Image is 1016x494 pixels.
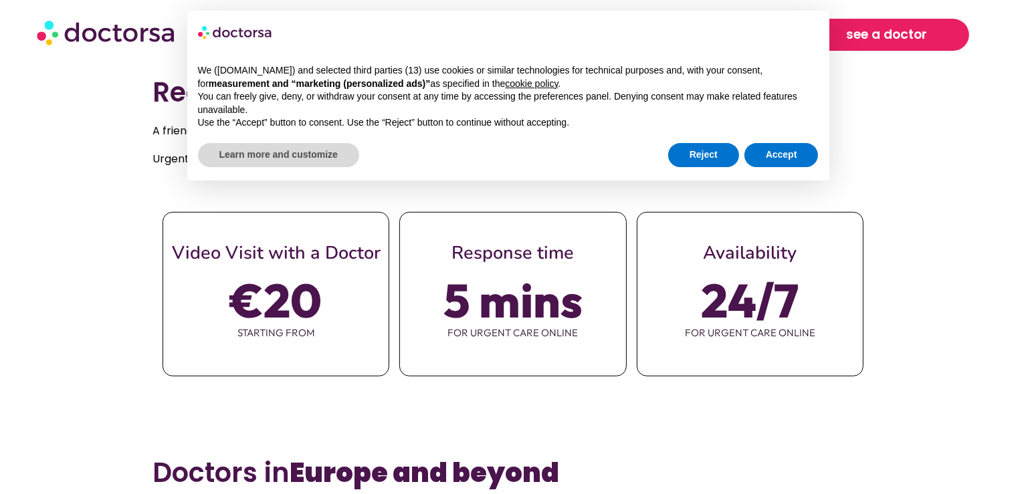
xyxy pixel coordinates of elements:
h2: Real doctors, [153,76,863,108]
span: 5 mins [443,281,583,319]
b: Europe and beyond [290,454,559,491]
button: Accept [744,143,819,167]
button: Learn more and customize [198,143,359,167]
span: 24/7 [701,281,799,319]
span: for urgent care online [637,319,863,347]
p: You can freely give, deny, or withdraw your consent at any time by accessing the preferences pane... [198,90,819,116]
button: Reject [668,143,739,167]
span: starting from [163,319,389,347]
a: cookie policy [505,78,558,89]
p: Urgent care, primary care, and virtual care visits on YOUR schedule. [153,150,863,168]
a: see a doctor [805,19,970,51]
p: Use the “Accept” button to consent. Use the “Reject” button to continue without accepting. [198,116,819,130]
span: Response time [451,241,574,265]
strong: measurement and “marketing (personalized ads)” [209,78,430,89]
span: €20 [230,281,322,319]
h3: Doctors in [153,457,863,489]
img: logo [198,21,273,43]
p: A friendlier healthcare experience. Stress-free, simple, with clear and affordable prices. [153,122,863,140]
span: Video Visit with a Doctor [172,241,381,265]
span: Availability [703,241,797,265]
span: see a doctor [846,24,927,45]
p: We ([DOMAIN_NAME]) and selected third parties (13) use cookies or similar technologies for techni... [198,64,819,90]
span: for urgent care online [400,319,625,347]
